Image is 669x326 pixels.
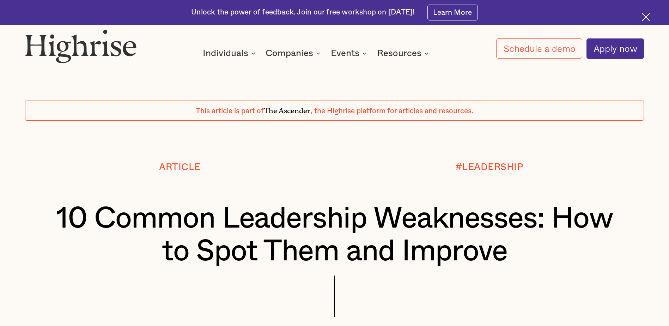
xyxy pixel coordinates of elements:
[191,7,415,17] div: Unlock the power of feedback. Join our free workshop on [DATE]!
[586,38,644,59] a: Apply now
[196,107,264,115] span: This article is part of
[310,107,473,115] span: , the Highrise platform for articles and resources.
[427,5,478,20] a: Learn More
[203,49,248,58] div: Individuals
[51,202,618,268] h1: 10 Common Leadership Weaknesses: How to Spot Them and Improve
[455,162,523,173] div: #LEADERSHIP
[266,49,313,58] div: Companies
[266,49,322,58] div: Companies
[331,49,359,58] div: Events
[496,38,582,59] a: Schedule a demo
[642,13,650,21] img: Cross icon
[159,162,201,173] div: Article
[264,105,310,114] span: The Ascender
[377,49,421,58] div: Resources
[203,49,257,58] div: Individuals
[25,29,137,63] img: Highrise logo
[377,49,431,58] div: Resources
[331,49,369,58] div: Events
